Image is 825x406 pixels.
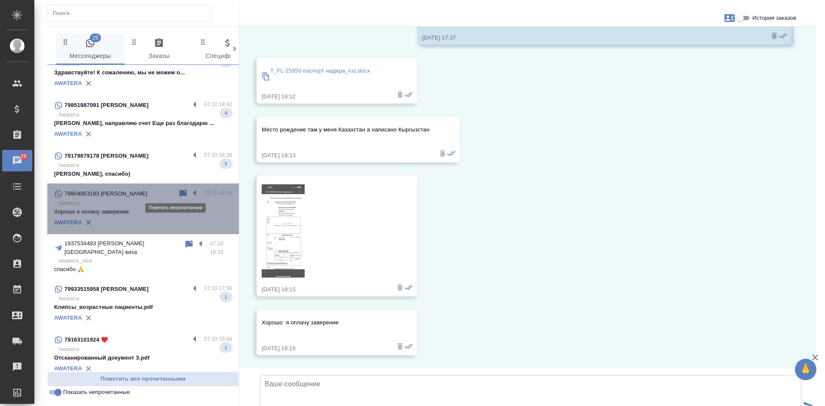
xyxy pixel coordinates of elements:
p: 79933515958 [PERSON_NAME] [64,285,149,293]
button: Удалить привязку [82,216,95,229]
div: 79804953183 [PERSON_NAME]07.10 18:16AwateraХорошо я оплачу заверениеAWATERA [47,183,239,234]
div: Пометить непрочитанным [184,239,194,250]
button: 🙏 [795,359,816,380]
p: [PERSON_NAME], направляю счет Еще раз благодарю ... [54,119,232,128]
a: AWATERA [54,219,82,226]
button: Заявки [719,8,740,28]
div: 79179879178 [PERSON_NAME]07.10 18:26Awatera[PERSON_NAME], спасибо)5 [47,146,239,183]
div: 1937534483 [PERSON_NAME] [GEOGRAPHIC_DATA] виза07.10 18:15awatera_visaспасибо 🙏 [47,234,239,279]
div: 79851987091 [PERSON_NAME]07.10 18:42Awatera[PERSON_NAME], направляю счет Еще раз благодарю ...4AW... [47,95,239,146]
p: [PERSON_NAME], спасибо) [54,170,232,178]
span: Заказы [130,38,188,61]
a: AWATERA [54,80,82,86]
p: 79179879178 [PERSON_NAME] [64,152,149,160]
p: 1937534483 [PERSON_NAME] [GEOGRAPHIC_DATA] виза [64,239,184,256]
span: История заказов [752,14,796,22]
p: Отсканированный документ 3.pdf [54,354,232,362]
span: 5 [220,159,232,168]
a: AWATERA [54,314,82,321]
button: Удалить привязку [82,128,95,140]
span: 4 [220,109,232,117]
span: 25 [90,34,101,42]
p: 79851987091 [PERSON_NAME] [64,101,149,110]
p: 07.10 18:42 [204,100,232,109]
p: 79804953183 [PERSON_NAME] [64,189,147,198]
p: Хорошо я оплачу заверение [262,318,387,327]
p: Awatera [58,294,232,303]
p: спасибо 🙏 [54,265,232,274]
p: Awatera [58,199,232,208]
p: Awatera [58,110,232,119]
span: Пометить все прочитанными [52,374,234,384]
div: 79163101924 ♥️07.10 10:04AwateraОтсканированный документ 3.pdf1AWATERA [47,330,239,380]
p: 07.10 18:16 [204,189,232,197]
button: Пометить все прочитанными [47,372,239,387]
input: Поиск [53,7,211,19]
button: Удалить привязку [82,362,95,375]
p: Awatera [58,161,232,170]
svg: Зажми и перетащи, чтобы поменять порядок вкладок [130,38,138,46]
span: 1 [220,293,232,301]
p: 07.10 18:26 [204,151,232,159]
span: Мессенджеры [61,38,119,61]
p: T_FL-25950 паспорт надира_rus.docx [270,67,370,75]
span: 1 [220,343,232,352]
a: AWATERA [54,365,82,372]
p: awatera_visa [58,256,232,265]
p: 79163101924 ♥️ [64,336,108,344]
p: Место рождение там у меня Казахстан а написано Кыргызстан [262,125,430,134]
div: [DATE] 18:16 [262,344,387,353]
p: Хорошо я оплачу заверение [54,208,232,216]
span: Показать непрочитанные [63,388,130,397]
span: 🙏 [798,360,813,379]
img: Thumbnail [262,184,305,278]
p: Awatera [58,345,232,354]
a: AWATERA [54,131,82,137]
div: [DATE] 18:12 [262,92,387,101]
div: 79933515958 [PERSON_NAME]07.10 17:56AwateraКлипсы_возрастные пациенты.pdf1AWATERA [47,279,239,330]
a: T_FL-25950 паспорт надира_rus.docx [262,64,387,88]
a: 25 [2,150,32,171]
div: [DATE] 18:13 [262,151,430,160]
p: Здравствуйте! К сожалению, мы не можем о... [54,68,232,77]
span: 25 [15,152,32,161]
div: [DATE] 18:15 [262,285,387,294]
p: Клипсы_возрастные пациенты.pdf [54,303,232,311]
p: 07.10 17:56 [204,284,232,293]
p: 07.10 18:15 [210,239,232,256]
div: [DATE] 17:37 [422,34,762,42]
div: AwateraЗдравствуйте! К сожалению, мы не можем о...2AWATERA [47,44,239,95]
svg: Зажми и перетащи, чтобы поменять порядок вкладок [199,38,207,46]
button: Удалить привязку [82,77,95,90]
span: Спецификации [199,38,257,61]
p: 07.10 10:04 [204,335,232,343]
svg: Зажми и перетащи, чтобы поменять порядок вкладок [61,38,70,46]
